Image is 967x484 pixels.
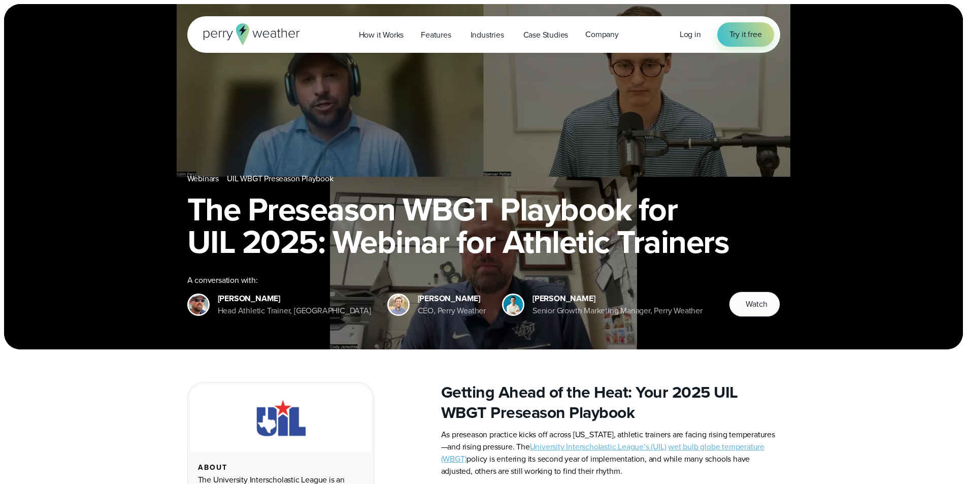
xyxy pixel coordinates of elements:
span: How it Works [359,29,404,41]
a: UIL WBGT Preseason Playbook [227,173,334,185]
span: Watch [746,298,767,310]
span: Case Studies [523,29,569,41]
h2: Getting Ahead of the Heat: Your 2025 UIL WBGT Preseason Playbook [441,382,780,423]
div: CEO, Perry Weather [418,305,486,317]
img: Colin Perry, CEO of Perry Weather [389,295,408,314]
div: [PERSON_NAME] [532,293,703,305]
span: Industries [471,29,504,41]
nav: Breadcrumb [187,173,780,185]
a: wet bulb globe temperature (WBGT) [441,441,764,465]
div: Head Athletic Trainer, [GEOGRAPHIC_DATA] [218,305,371,317]
div: [PERSON_NAME] [418,293,486,305]
span: Company [585,28,619,41]
div: Senior Growth Marketing Manager, Perry Weather [532,305,703,317]
div: A conversation with: [187,274,713,286]
span: Features [421,29,451,41]
img: Spencer Patton, Perry Weather [504,295,523,314]
a: Try it free [717,22,774,47]
div: About [198,464,363,472]
p: As preseason practice kicks off across [US_STATE], athletic trainers are facing rising temperatur... [441,429,780,477]
a: Case Studies [515,24,577,45]
a: University Interscholastic League’s (UIL) [530,441,666,453]
a: How it Works [350,24,413,45]
a: Log in [680,28,701,41]
h1: The Preseason WBGT Playbook for UIL 2025: Webinar for Athletic Trainers [187,193,780,258]
div: [PERSON_NAME] [218,293,371,305]
button: Watch [729,292,780,317]
a: Webinars [187,173,219,185]
img: cody-henschke-headshot [189,295,208,314]
img: UIL.svg [247,397,315,439]
span: Try it free [729,28,762,41]
span: Log in [680,28,701,40]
